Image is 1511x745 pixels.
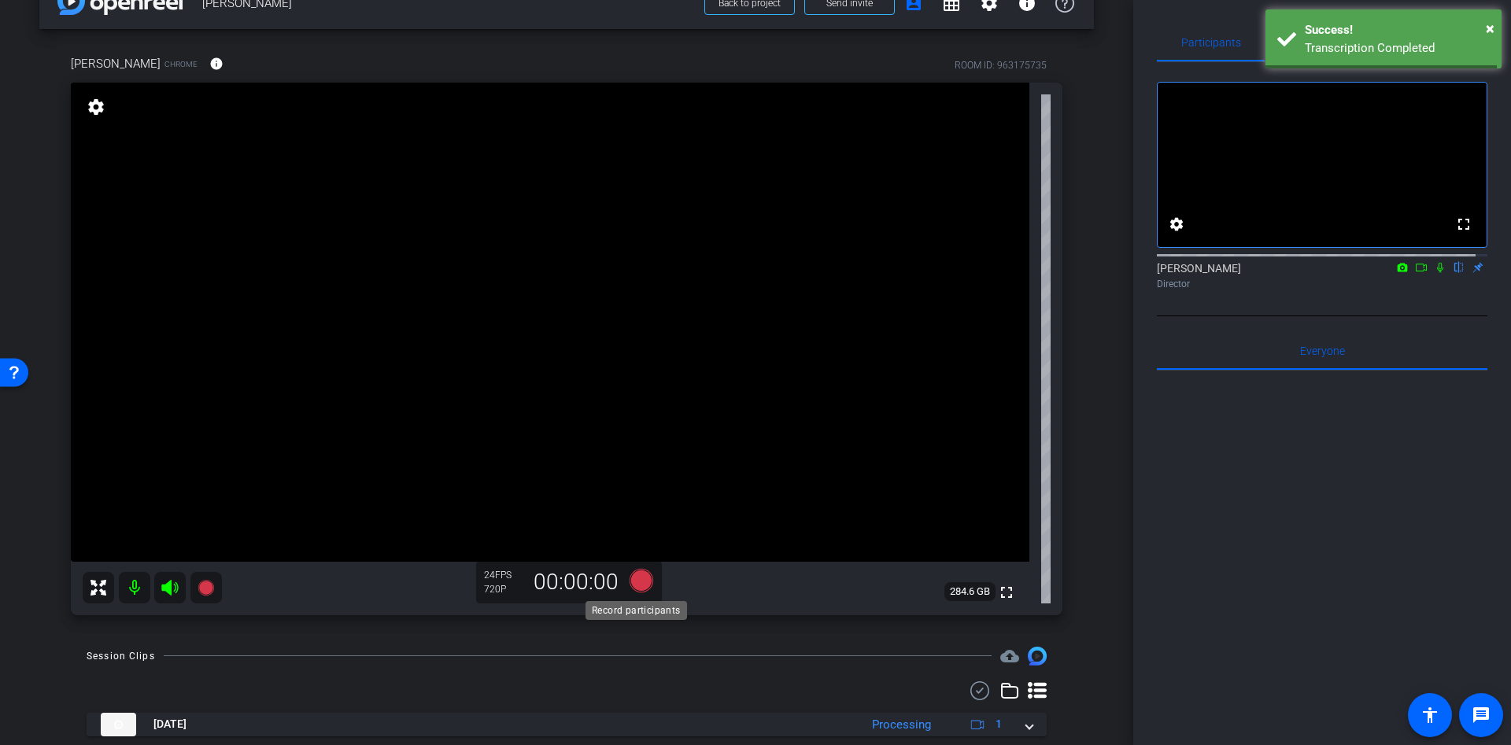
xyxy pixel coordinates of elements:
[101,713,136,736] img: thumb-nail
[85,98,107,116] mat-icon: settings
[944,582,996,601] span: 284.6 GB
[1486,17,1494,40] button: Close
[586,601,687,620] div: Record participants
[484,583,523,596] div: 720P
[153,716,187,732] span: [DATE]
[484,569,523,581] div: 24
[164,58,198,70] span: Chrome
[209,57,224,71] mat-icon: info
[996,716,1002,732] span: 1
[1486,19,1494,38] span: ×
[1454,215,1473,234] mat-icon: fullscreen
[1167,215,1186,234] mat-icon: settings
[523,569,629,596] div: 00:00:00
[1305,39,1490,57] div: Transcription Completed
[1028,647,1047,666] img: Session clips
[1420,706,1439,725] mat-icon: accessibility
[1300,345,1345,356] span: Everyone
[1000,647,1019,666] mat-icon: cloud_upload
[495,570,512,581] span: FPS
[997,583,1016,602] mat-icon: fullscreen
[1000,647,1019,666] span: Destinations for your clips
[1472,706,1491,725] mat-icon: message
[87,648,155,664] div: Session Clips
[1157,277,1487,291] div: Director
[1157,260,1487,291] div: [PERSON_NAME]
[1305,21,1490,39] div: Success!
[955,58,1047,72] div: ROOM ID: 963175735
[71,55,161,72] span: [PERSON_NAME]
[1450,260,1469,274] mat-icon: flip
[87,713,1047,736] mat-expansion-panel-header: thumb-nail[DATE]Processing1
[864,716,939,734] div: Processing
[1181,37,1241,48] span: Participants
